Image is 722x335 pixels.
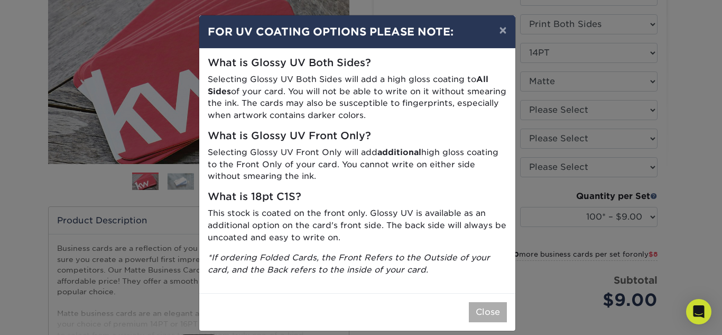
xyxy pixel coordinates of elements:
h4: FOR UV COATING OPTIONS PLEASE NOTE: [208,24,507,40]
h5: What is 18pt C1S? [208,191,507,203]
h5: What is Glossy UV Front Only? [208,130,507,142]
button: × [490,15,515,45]
i: *If ordering Folded Cards, the Front Refers to the Outside of your card, and the Back refers to t... [208,252,490,275]
h5: What is Glossy UV Both Sides? [208,57,507,69]
p: Selecting Glossy UV Both Sides will add a high gloss coating to of your card. You will not be abl... [208,74,507,122]
p: Selecting Glossy UV Front Only will add high gloss coating to the Front Only of your card. You ca... [208,147,507,183]
p: This stock is coated on the front only. Glossy UV is available as an additional option on the car... [208,207,507,243]
button: Close [469,302,507,322]
strong: additional [377,147,421,157]
div: Open Intercom Messenger [686,299,711,324]
strong: All Sides [208,74,488,96]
